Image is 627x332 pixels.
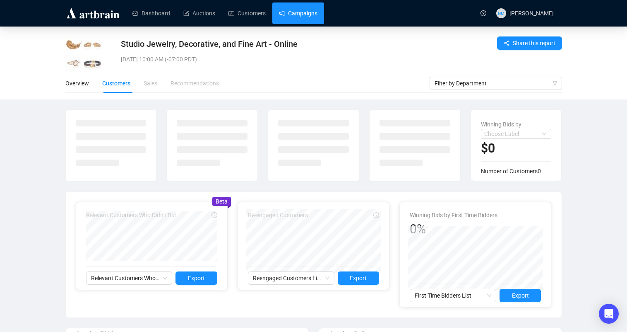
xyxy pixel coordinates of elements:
img: 1004_01.jpg [84,55,101,72]
div: Customers [102,79,130,88]
img: 1003_01.jpg [65,55,82,72]
button: Export [500,289,541,302]
span: Filter by Department [435,77,557,90]
span: Number of Customers 0 [481,168,541,174]
button: Export [338,271,379,285]
span: Export [512,291,529,300]
a: Campaigns [279,2,317,24]
span: share-alt [504,40,509,46]
div: Sales [144,79,157,88]
div: 0% [410,221,497,237]
span: Share this report [513,39,555,48]
span: Beta [216,198,228,205]
div: [DATE] 10:00 AM (-07:00 PDT) [121,55,425,64]
span: NM [498,10,504,16]
button: Share this report [497,36,562,50]
img: 1001_01.jpg [65,36,82,53]
span: Winning Bids by First Time Bidders [410,212,497,218]
span: Relevant Customers Who Didn’t Bid [91,272,168,284]
div: Overview [65,79,89,88]
span: [PERSON_NAME] [509,10,554,17]
div: Open Intercom Messenger [599,304,619,324]
a: Dashboard [132,2,170,24]
span: First Time Bidders List [415,289,491,302]
span: Winning Bids by [481,121,521,128]
h2: $0 [481,141,552,156]
span: question-circle [480,10,486,16]
span: Export [350,274,367,283]
button: Export [175,271,217,285]
span: Reengaged Customers List [253,272,329,284]
img: logo [65,7,121,20]
div: Studio Jewelry, Decorative, and Fine Art - Online [121,38,425,50]
img: 1002_01.jpg [84,36,101,53]
a: Auctions [183,2,215,24]
span: Export [188,274,205,283]
a: Customers [228,2,266,24]
div: Recommendations [171,79,219,88]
